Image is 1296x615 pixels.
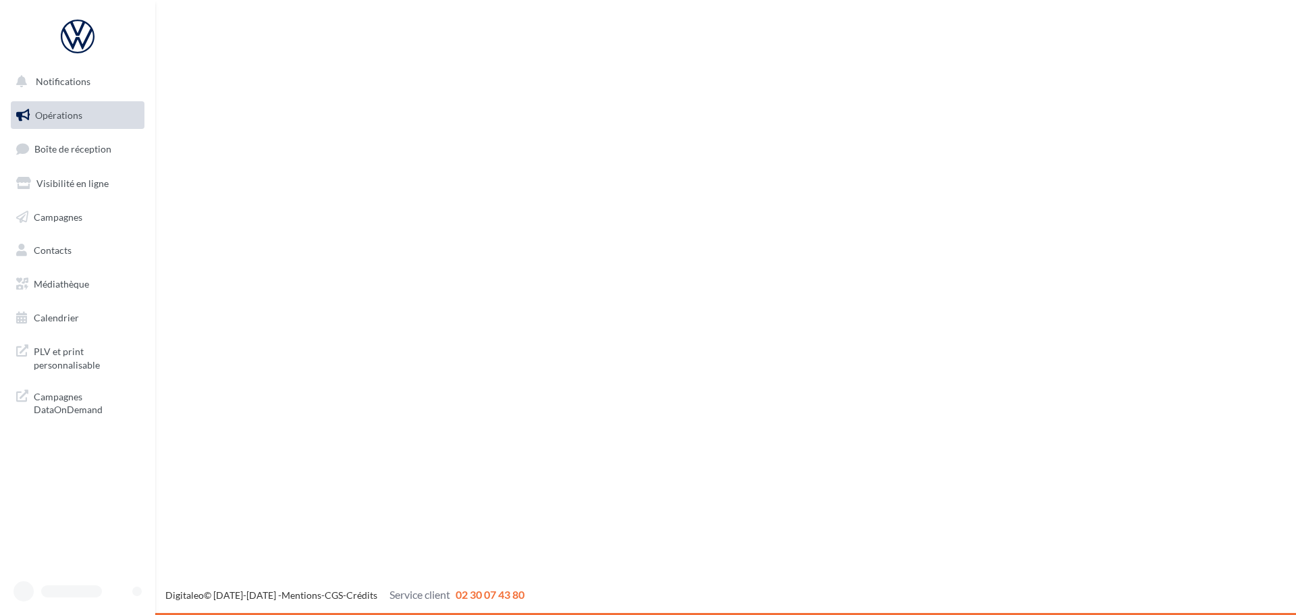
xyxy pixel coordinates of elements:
button: Notifications [8,68,142,96]
a: Contacts [8,236,147,265]
span: 02 30 07 43 80 [456,588,524,601]
span: © [DATE]-[DATE] - - - [165,589,524,601]
a: Mentions [281,589,321,601]
a: Campagnes [8,203,147,232]
span: Service client [389,588,450,601]
span: Contacts [34,244,72,256]
a: Campagnes DataOnDemand [8,382,147,422]
span: Visibilité en ligne [36,178,109,189]
a: Opérations [8,101,147,130]
a: Médiathèque [8,270,147,298]
span: Calendrier [34,312,79,323]
span: Notifications [36,76,90,87]
span: Boîte de réception [34,143,111,155]
a: Boîte de réception [8,134,147,163]
a: Crédits [346,589,377,601]
a: PLV et print personnalisable [8,337,147,377]
a: Visibilité en ligne [8,169,147,198]
a: Calendrier [8,304,147,332]
span: PLV et print personnalisable [34,342,139,371]
a: Digitaleo [165,589,204,601]
span: Campagnes [34,211,82,222]
span: Médiathèque [34,278,89,290]
span: Campagnes DataOnDemand [34,387,139,417]
span: Opérations [35,109,82,121]
a: CGS [325,589,343,601]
